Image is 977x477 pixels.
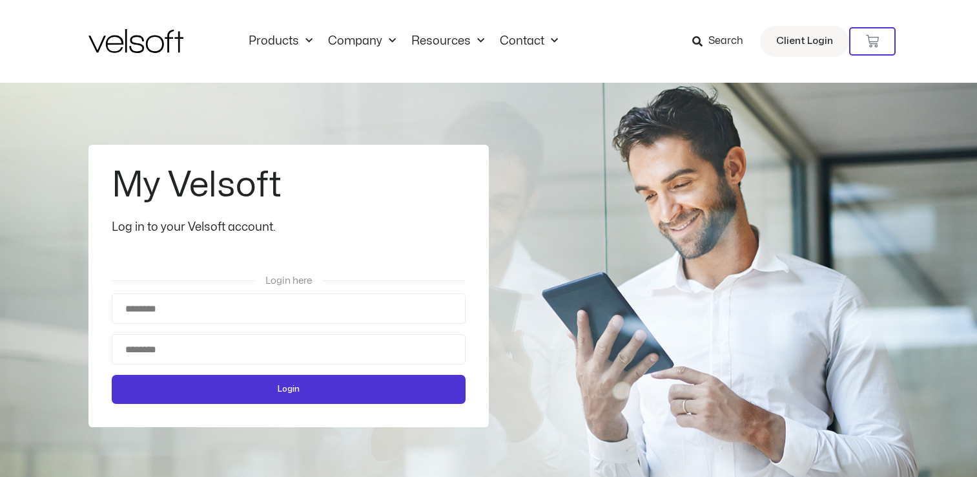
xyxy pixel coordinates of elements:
[404,34,492,48] a: ResourcesMenu Toggle
[265,276,312,286] span: Login here
[88,29,183,53] img: Velsoft Training Materials
[241,34,320,48] a: ProductsMenu Toggle
[692,30,752,52] a: Search
[760,26,849,57] a: Client Login
[112,375,466,404] button: Login
[708,33,743,50] span: Search
[776,33,833,50] span: Client Login
[320,34,404,48] a: CompanyMenu Toggle
[112,168,462,203] h2: My Velsoft
[112,218,466,237] div: Log in to your Velsoft account.
[278,383,300,396] span: Login
[492,34,566,48] a: ContactMenu Toggle
[241,34,566,48] nav: Menu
